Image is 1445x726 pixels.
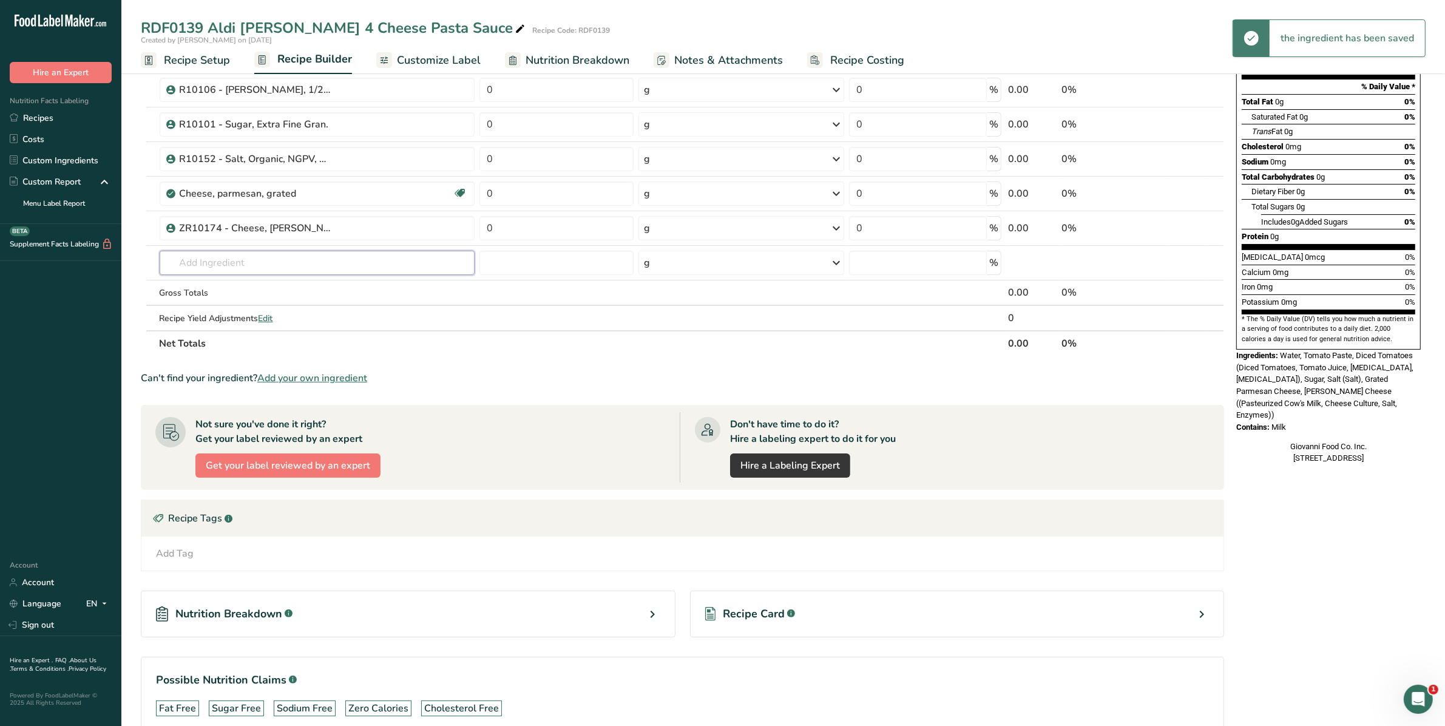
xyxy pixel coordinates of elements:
[180,221,331,236] div: ZR10174 - Cheese, [PERSON_NAME], Grated
[654,47,783,74] a: Notes & Attachments
[730,417,896,446] div: Don't have time to do it? Hire a labeling expert to do it for you
[10,226,30,236] div: BETA
[1316,172,1325,181] span: 0g
[206,458,370,473] span: Get your label reviewed by an expert
[141,47,230,74] a: Recipe Setup
[1061,152,1163,166] div: 0%
[1271,422,1286,432] span: Milk
[10,656,53,665] a: Hire an Expert .
[10,593,61,614] a: Language
[1404,97,1415,106] span: 0%
[1270,232,1279,241] span: 0g
[644,117,650,132] div: g
[1236,422,1270,432] span: Contains:
[1275,97,1284,106] span: 0g
[644,152,650,166] div: g
[1429,685,1438,694] span: 1
[277,51,352,67] span: Recipe Builder
[1404,187,1415,196] span: 0%
[180,152,331,166] div: R10152 - Salt, Organic, NGPV, US Salt
[55,656,70,665] a: FAQ .
[1008,311,1057,325] div: 0
[175,606,282,622] span: Nutrition Breakdown
[1008,117,1057,132] div: 0.00
[1405,253,1415,262] span: 0%
[1270,20,1425,56] div: the ingredient has been saved
[1291,217,1299,226] span: 0g
[1242,157,1268,166] span: Sodium
[1008,285,1057,300] div: 0.00
[160,287,475,299] div: Gross Totals
[1404,172,1415,181] span: 0%
[1242,80,1415,94] section: % Daily Value *
[257,371,367,385] span: Add your own ingredient
[1242,282,1255,291] span: Iron
[1008,152,1057,166] div: 0.00
[1270,157,1286,166] span: 0mg
[1405,282,1415,291] span: 0%
[1257,282,1273,291] span: 0mg
[141,35,272,45] span: Created by [PERSON_NAME] on [DATE]
[86,597,112,611] div: EN
[424,701,499,716] div: Cholesterol Free
[1251,187,1294,196] span: Dietary Fiber
[1061,83,1163,97] div: 0%
[644,256,650,270] div: g
[1405,268,1415,277] span: 0%
[1284,127,1293,136] span: 0g
[141,17,527,39] div: RDF0139 Aldi [PERSON_NAME] 4 Cheese Pasta Sauce
[1061,186,1163,201] div: 0%
[1251,202,1294,211] span: Total Sugars
[195,453,381,478] button: Get your label reviewed by an expert
[277,701,333,716] div: Sodium Free
[1008,83,1057,97] div: 0.00
[159,701,196,716] div: Fat Free
[1251,127,1282,136] span: Fat
[1061,285,1163,300] div: 0%
[1305,253,1325,262] span: 0mcg
[1236,351,1413,419] span: Water, Tomato Paste, Diced Tomatoes (Diced Tomatoes, Tomato Juice, [MEDICAL_DATA], [MEDICAL_DATA]...
[1404,157,1415,166] span: 0%
[180,117,331,132] div: R10101 - Sugar, Extra Fine Gran.
[1242,142,1284,151] span: Cholesterol
[1405,297,1415,307] span: 0%
[1261,217,1348,226] span: Includes Added Sugars
[160,312,475,325] div: Recipe Yield Adjustments
[180,83,331,97] div: R10106 - [PERSON_NAME], 1/2", Dice, Bin
[807,47,904,74] a: Recipe Costing
[723,606,785,622] span: Recipe Card
[1404,112,1415,121] span: 0%
[1242,232,1268,241] span: Protein
[1296,187,1305,196] span: 0g
[254,46,352,75] a: Recipe Builder
[259,313,273,324] span: Edit
[157,330,1006,356] th: Net Totals
[156,672,1209,688] h1: Possible Nutrition Claims
[1236,351,1278,360] span: Ingredients:
[10,175,81,188] div: Custom Report
[1242,253,1303,262] span: [MEDICAL_DATA]
[644,186,650,201] div: g
[348,701,408,716] div: Zero Calories
[1251,127,1271,136] i: Trans
[10,62,112,83] button: Hire an Expert
[1242,314,1415,344] section: * The % Daily Value (DV) tells you how much a nutrient in a serving of food contributes to a dail...
[156,546,194,561] div: Add Tag
[674,52,783,69] span: Notes & Attachments
[830,52,904,69] span: Recipe Costing
[1242,172,1315,181] span: Total Carbohydrates
[1296,202,1305,211] span: 0g
[376,47,481,74] a: Customize Label
[1008,221,1057,236] div: 0.00
[164,52,230,69] span: Recipe Setup
[195,417,362,446] div: Not sure you've done it right? Get your label reviewed by an expert
[212,701,261,716] div: Sugar Free
[1061,221,1163,236] div: 0%
[1242,97,1273,106] span: Total Fat
[1404,142,1415,151] span: 0%
[1006,330,1059,356] th: 0.00
[1404,217,1415,226] span: 0%
[505,47,629,74] a: Nutrition Breakdown
[1008,186,1057,201] div: 0.00
[10,692,112,707] div: Powered By FoodLabelMaker © 2025 All Rights Reserved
